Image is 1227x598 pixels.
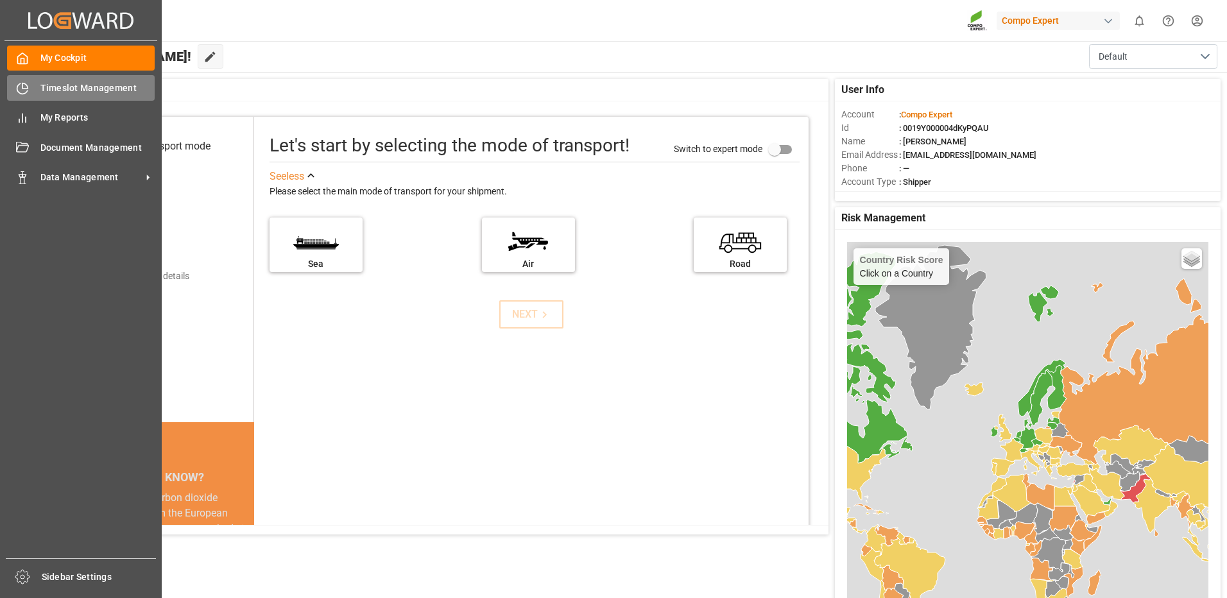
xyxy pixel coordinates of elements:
[488,257,569,271] div: Air
[841,108,899,121] span: Account
[860,255,943,278] div: Click on a Country
[1099,50,1128,64] span: Default
[674,143,762,153] span: Switch to expert mode
[40,51,155,65] span: My Cockpit
[270,169,304,184] div: See less
[841,162,899,175] span: Phone
[499,300,563,329] button: NEXT
[899,137,966,146] span: : [PERSON_NAME]
[1181,248,1202,269] a: Layers
[1125,6,1154,35] button: show 0 new notifications
[40,141,155,155] span: Document Management
[997,12,1120,30] div: Compo Expert
[42,570,157,584] span: Sidebar Settings
[899,150,1036,160] span: : [EMAIL_ADDRESS][DOMAIN_NAME]
[997,8,1125,33] button: Compo Expert
[512,307,551,322] div: NEXT
[700,257,780,271] div: Road
[899,177,931,187] span: : Shipper
[899,123,989,133] span: : 0019Y000004dKyPQAU
[841,148,899,162] span: Email Address
[841,82,884,98] span: User Info
[841,135,899,148] span: Name
[899,110,952,119] span: :
[1154,6,1183,35] button: Help Center
[109,269,189,283] div: Add shipping details
[1089,44,1217,69] button: open menu
[40,81,155,95] span: Timeslot Management
[901,110,952,119] span: Compo Expert
[270,132,630,159] div: Let's start by selecting the mode of transport!
[40,111,155,124] span: My Reports
[860,255,943,265] h4: Country Risk Score
[967,10,988,32] img: Screenshot%202023-09-29%20at%2010.02.21.png_1712312052.png
[841,210,925,226] span: Risk Management
[899,164,909,173] span: : —
[7,46,155,71] a: My Cockpit
[841,175,899,189] span: Account Type
[270,184,800,200] div: Please select the main mode of transport for your shipment.
[53,44,191,69] span: Hello [PERSON_NAME]!
[841,121,899,135] span: Id
[7,75,155,100] a: Timeslot Management
[276,257,356,271] div: Sea
[236,490,254,567] button: next slide / item
[40,171,142,184] span: Data Management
